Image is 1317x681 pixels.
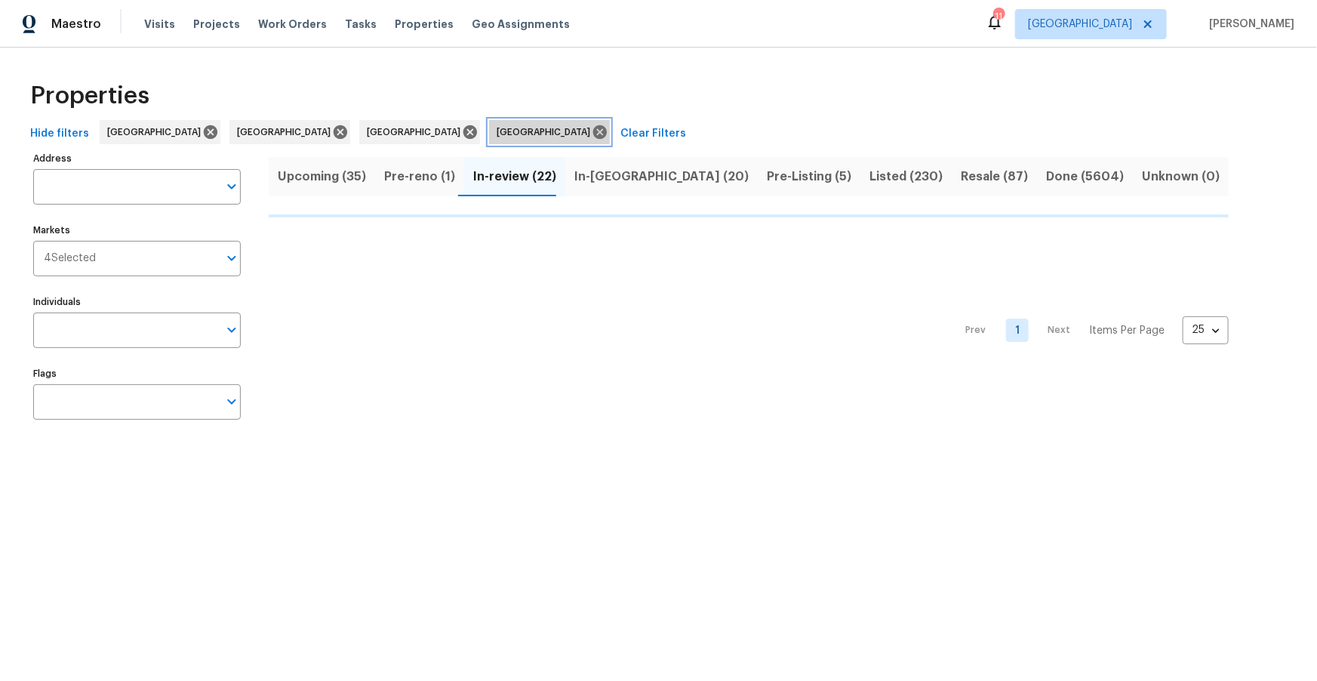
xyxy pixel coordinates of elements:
[952,226,1229,435] nav: Pagination Navigation
[144,17,175,32] span: Visits
[107,125,207,140] span: [GEOGRAPHIC_DATA]
[1089,323,1165,338] p: Items Per Page
[33,226,241,235] label: Markets
[489,120,610,144] div: [GEOGRAPHIC_DATA]
[221,319,242,340] button: Open
[620,125,686,143] span: Clear Filters
[221,248,242,269] button: Open
[221,176,242,197] button: Open
[359,120,480,144] div: [GEOGRAPHIC_DATA]
[51,17,101,32] span: Maestro
[221,391,242,412] button: Open
[258,17,327,32] span: Work Orders
[345,19,377,29] span: Tasks
[384,166,455,187] span: Pre-reno (1)
[33,154,241,163] label: Address
[100,120,220,144] div: [GEOGRAPHIC_DATA]
[33,369,241,378] label: Flags
[278,166,366,187] span: Upcoming (35)
[395,17,454,32] span: Properties
[869,166,943,187] span: Listed (230)
[614,120,692,148] button: Clear Filters
[574,166,749,187] span: In-[GEOGRAPHIC_DATA] (20)
[367,125,466,140] span: [GEOGRAPHIC_DATA]
[30,88,149,103] span: Properties
[472,17,570,32] span: Geo Assignments
[30,125,89,143] span: Hide filters
[1046,166,1124,187] span: Done (5604)
[497,125,596,140] span: [GEOGRAPHIC_DATA]
[1183,310,1229,350] div: 25
[24,120,95,148] button: Hide filters
[1203,17,1294,32] span: [PERSON_NAME]
[1006,319,1029,342] a: Goto page 1
[1142,166,1220,187] span: Unknown (0)
[229,120,350,144] div: [GEOGRAPHIC_DATA]
[237,125,337,140] span: [GEOGRAPHIC_DATA]
[993,9,1004,24] div: 11
[33,297,241,307] label: Individuals
[767,166,851,187] span: Pre-Listing (5)
[44,252,96,265] span: 4 Selected
[961,166,1028,187] span: Resale (87)
[193,17,240,32] span: Projects
[473,166,556,187] span: In-review (22)
[1028,17,1132,32] span: [GEOGRAPHIC_DATA]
